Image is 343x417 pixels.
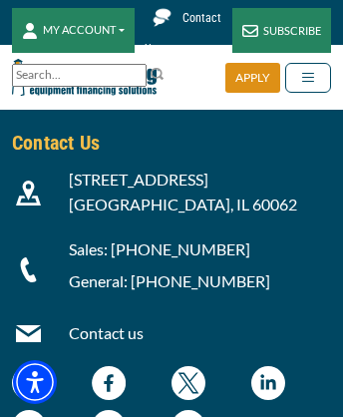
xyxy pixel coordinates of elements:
img: Beacon Funding location [16,181,41,206]
span: [STREET_ADDRESS] [GEOGRAPHIC_DATA], IL 60062 [69,170,297,213]
h5: Contact Us [12,128,331,158]
a: Contact us [69,323,144,342]
p: General: [PHONE_NUMBER] [69,269,331,293]
a: Clear search text [126,68,142,84]
img: Beacon Funding Phone [16,257,41,282]
img: Beacon Funding twitter [171,366,205,400]
span: Contact Us [145,11,221,56]
input: Search [12,64,147,87]
img: Beacon Funding LinkedIn [251,366,285,400]
p: Sales: [PHONE_NUMBER] [69,237,331,261]
div: Accessibility Menu [13,360,57,404]
a: SUBSCRIBE [232,8,331,53]
img: Beacon Funding Email Contact Icon [16,321,41,346]
img: Beacon Funding Facebook [92,366,126,400]
img: Search [150,66,166,82]
button: MY ACCOUNT [12,8,135,53]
